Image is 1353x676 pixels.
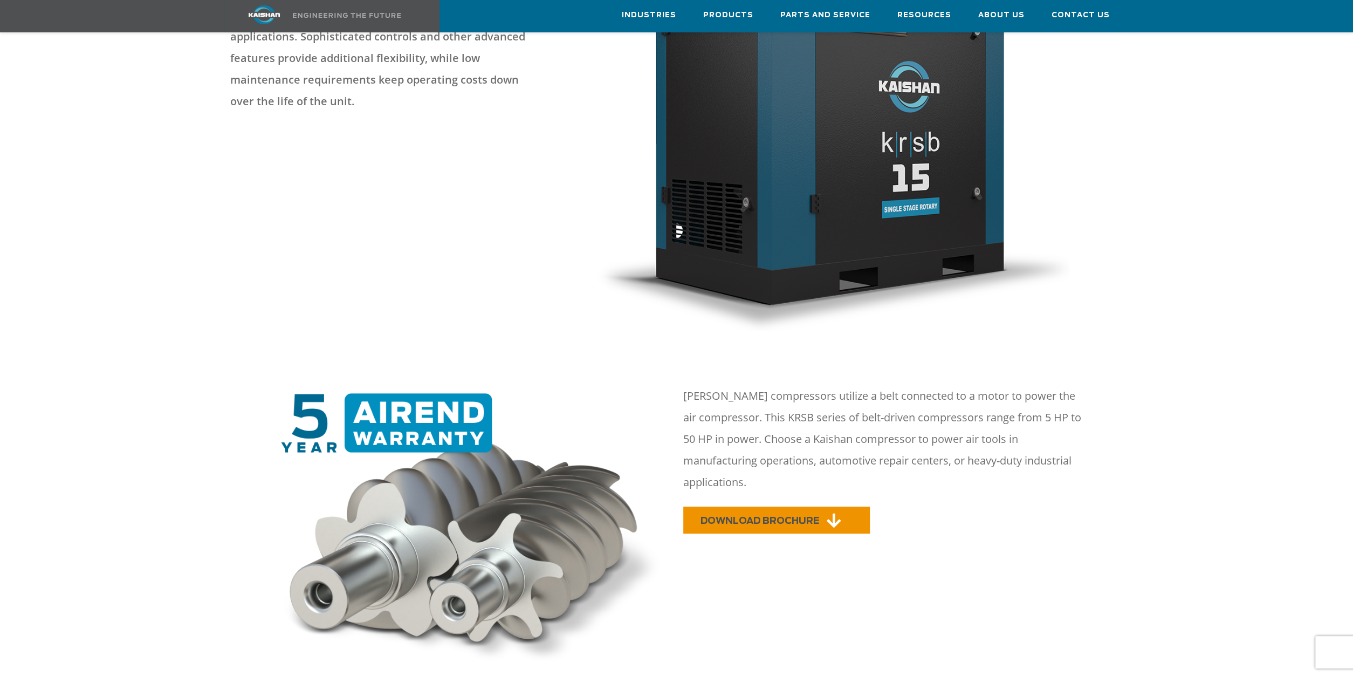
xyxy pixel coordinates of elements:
a: Products [703,1,753,30]
a: Contact Us [1052,1,1110,30]
a: Resources [897,1,951,30]
img: kaishan logo [224,5,305,24]
span: Parts and Service [780,9,870,22]
span: Products [703,9,753,22]
span: Industries [622,9,676,22]
span: Resources [897,9,951,22]
a: DOWNLOAD BROCHURE [683,507,870,534]
img: Engineering the future [293,13,401,18]
p: [PERSON_NAME] compressors utilize a belt connected to a motor to power the air compressor. This K... [683,385,1087,493]
span: Contact Us [1052,9,1110,22]
span: About Us [978,9,1025,22]
a: Parts and Service [780,1,870,30]
a: About Us [978,1,1025,30]
span: DOWNLOAD BROCHURE [700,516,819,525]
a: Industries [622,1,676,30]
img: warranty [274,393,670,670]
